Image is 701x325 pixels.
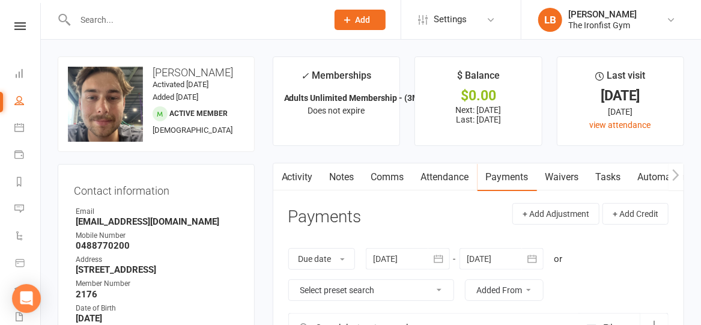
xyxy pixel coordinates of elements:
[68,67,244,79] h3: [PERSON_NAME]
[321,163,363,191] a: Notes
[478,163,537,191] a: Payments
[363,163,413,191] a: Comms
[153,93,198,102] time: Added [DATE]
[568,20,637,31] div: The Ironfist Gym
[76,289,238,300] strong: 2176
[14,115,41,142] a: Calendar
[595,68,645,90] div: Last visit
[356,15,371,25] span: Add
[413,163,478,191] a: Attendance
[335,10,386,30] button: Add
[568,9,637,20] div: [PERSON_NAME]
[76,264,238,275] strong: [STREET_ADDRESS]
[554,252,563,266] div: or
[76,254,238,266] div: Address
[538,8,562,32] div: LB
[301,68,371,90] div: Memberships
[76,278,238,290] div: Member Number
[434,6,467,33] span: Settings
[426,105,530,124] p: Next: [DATE] Last: [DATE]
[169,109,228,118] span: Active member
[68,67,143,142] img: image1697701117.png
[284,93,423,103] strong: Adults Unlimited Membership - (3M)
[153,126,232,135] span: [DEMOGRAPHIC_DATA]
[71,11,319,28] input: Search...
[76,230,238,241] div: Mobile Number
[465,279,544,301] button: Added From
[76,216,238,227] strong: [EMAIL_ADDRESS][DOMAIN_NAME]
[590,120,651,130] a: view attendance
[14,251,41,278] a: Product Sales
[273,163,321,191] a: Activity
[512,203,599,225] button: + Add Adjustment
[12,284,41,313] div: Open Intercom Messenger
[76,206,238,217] div: Email
[426,90,530,102] div: $0.00
[602,203,669,225] button: + Add Credit
[568,105,673,118] div: [DATE]
[76,303,238,314] div: Date of Birth
[301,70,309,82] i: ✓
[308,106,365,115] span: Does not expire
[457,68,500,90] div: $ Balance
[537,163,587,191] a: Waivers
[288,208,362,226] h3: Payments
[14,169,41,196] a: Reports
[288,248,355,270] button: Due date
[14,88,41,115] a: People
[76,240,238,251] strong: 0488770200
[14,61,41,88] a: Dashboard
[153,80,208,89] time: Activated [DATE]
[587,163,630,191] a: Tasks
[14,142,41,169] a: Payments
[630,163,701,191] a: Automations
[76,313,238,324] strong: [DATE]
[568,90,673,102] div: [DATE]
[74,180,238,197] h3: Contact information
